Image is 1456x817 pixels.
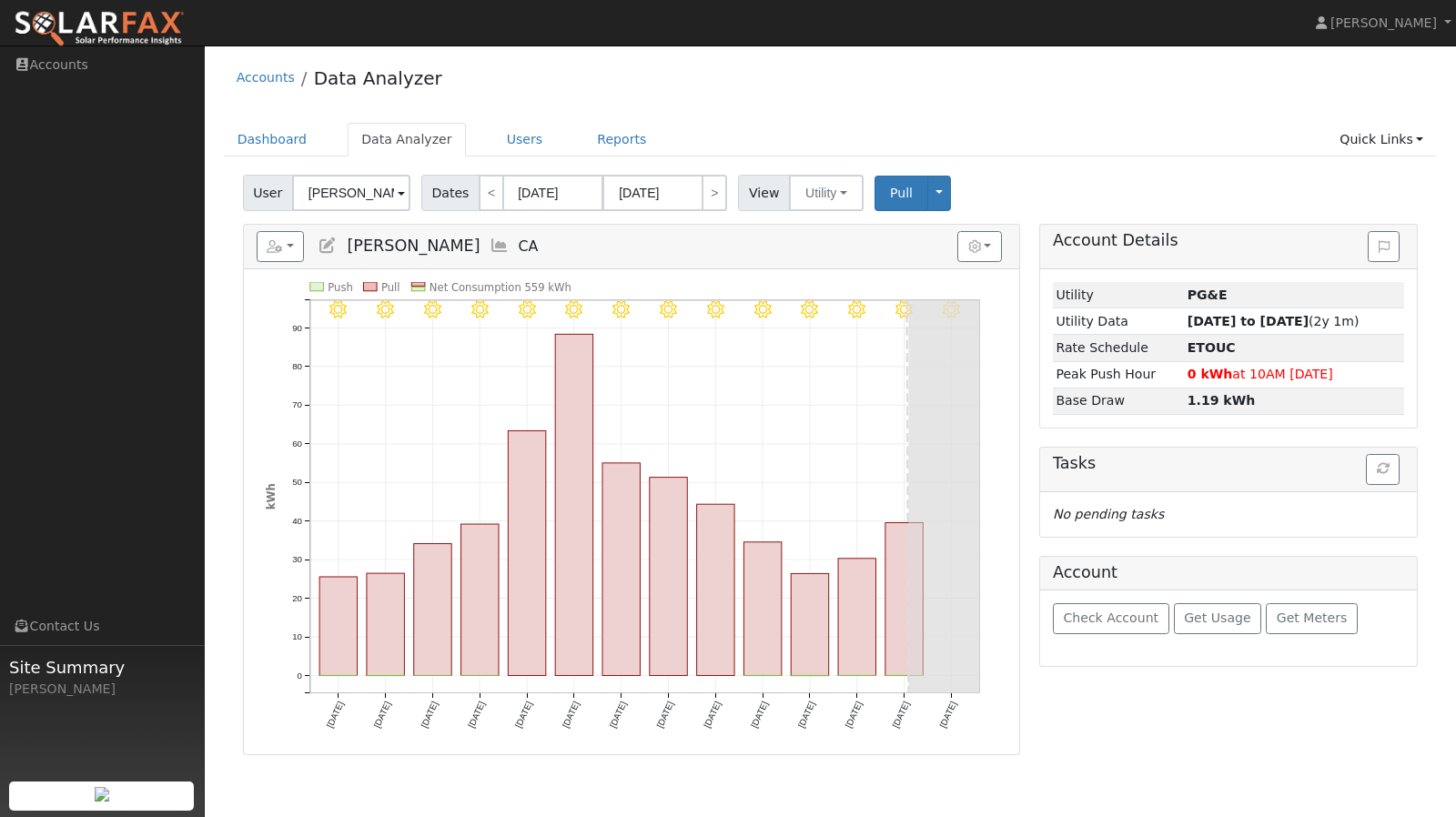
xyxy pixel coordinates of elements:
[1053,507,1164,521] i: No pending tasks
[1188,314,1360,328] span: (2y 1m)
[702,700,723,730] text: [DATE]
[319,577,357,675] rect: onclick=""
[292,554,302,564] text: 30
[706,301,723,318] i: 8/13 - Clear
[9,655,195,680] span: Site Summary
[612,301,630,318] i: 8/11 - Clear
[1053,335,1184,361] td: Rate Schedule
[743,542,781,676] rect: onclick=""
[14,10,185,48] img: SolarFax
[292,361,302,371] text: 80
[702,175,727,211] a: >
[1174,603,1262,634] button: Get Usage
[654,700,675,730] text: [DATE]
[460,524,498,675] rect: onclick=""
[607,700,628,730] text: [DATE]
[1053,361,1184,388] td: Peak Push Hour
[838,559,875,676] rect: onclick=""
[347,237,480,255] span: [PERSON_NAME]
[1366,454,1400,485] button: Refresh
[1277,610,1348,625] span: Get Meters
[466,700,487,730] text: [DATE]
[875,176,928,211] button: Pull
[1053,388,1184,414] td: Base Draw
[565,301,582,318] i: 8/10 - Clear
[801,301,818,318] i: 8/15 - Clear
[292,400,302,410] text: 70
[1053,603,1169,634] button: Check Account
[848,301,865,318] i: 8/16 - Clear
[381,281,400,294] text: Pull
[479,175,504,211] a: <
[9,680,195,699] div: [PERSON_NAME]
[1330,15,1437,30] span: [PERSON_NAME]
[264,483,277,509] text: kWh
[796,700,817,730] text: [DATE]
[297,671,302,681] text: 0
[95,787,109,802] img: retrieve
[292,478,302,488] text: 50
[1053,563,1117,581] h5: Account
[1063,610,1158,625] span: Check Account
[318,237,338,255] a: Edit User (34303)
[324,700,345,730] text: [DATE]
[660,301,677,318] i: 8/12 - Clear
[519,237,539,255] span: CA
[328,281,353,294] text: Push
[419,700,440,730] text: [DATE]
[1053,282,1184,308] td: Utility
[292,593,302,603] text: 20
[224,123,321,156] a: Dashboard
[895,301,913,318] i: 8/17 - Clear
[292,516,302,526] text: 40
[890,700,911,730] text: [DATE]
[470,301,488,318] i: 8/08 - Clear
[237,70,295,85] a: Accounts
[430,281,571,294] text: Net Consumption 559 kWh
[1184,361,1404,388] td: at 10AM [DATE]
[292,323,302,333] text: 90
[1326,123,1437,156] a: Quick Links
[377,301,394,318] i: 8/06 - Clear
[738,175,790,211] span: View
[937,700,958,730] text: [DATE]
[1188,314,1309,328] strong: [DATE] to [DATE]
[1053,231,1404,250] h5: Account Details
[555,335,592,676] rect: onclick=""
[508,431,545,676] rect: onclick=""
[843,700,864,730] text: [DATE]
[649,478,686,676] rect: onclick=""
[1266,603,1358,634] button: Get Meters
[513,700,534,730] text: [DATE]
[243,175,293,211] span: User
[789,175,864,211] button: Utility
[1053,308,1184,335] td: Utility Data
[292,175,410,211] input: Select a User
[424,301,441,318] i: 8/07 - Clear
[518,301,535,318] i: 8/09 - Clear
[493,123,557,156] a: Users
[292,631,302,641] text: 10
[1188,367,1233,381] strong: 0 kWh
[1368,231,1400,262] button: Issue History
[371,700,392,730] text: [DATE]
[1188,340,1236,355] strong: H
[583,123,660,156] a: Reports
[696,504,733,675] rect: onclick=""
[560,700,581,730] text: [DATE]
[890,186,913,200] span: Pull
[749,700,770,730] text: [DATE]
[292,439,302,449] text: 60
[421,175,480,211] span: Dates
[885,523,923,676] rect: onclick=""
[413,544,450,676] rect: onclick=""
[367,573,404,675] rect: onclick=""
[602,463,640,676] rect: onclick=""
[490,237,510,255] a: Multi-Series Graph
[1188,287,1228,302] strong: ID: 17113597, authorized: 07/29/25
[1053,454,1404,473] h5: Tasks
[1184,610,1250,625] span: Get Usage
[753,301,771,318] i: 8/14 - Clear
[329,301,347,318] i: 8/05 - Clear
[314,67,442,89] a: Data Analyzer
